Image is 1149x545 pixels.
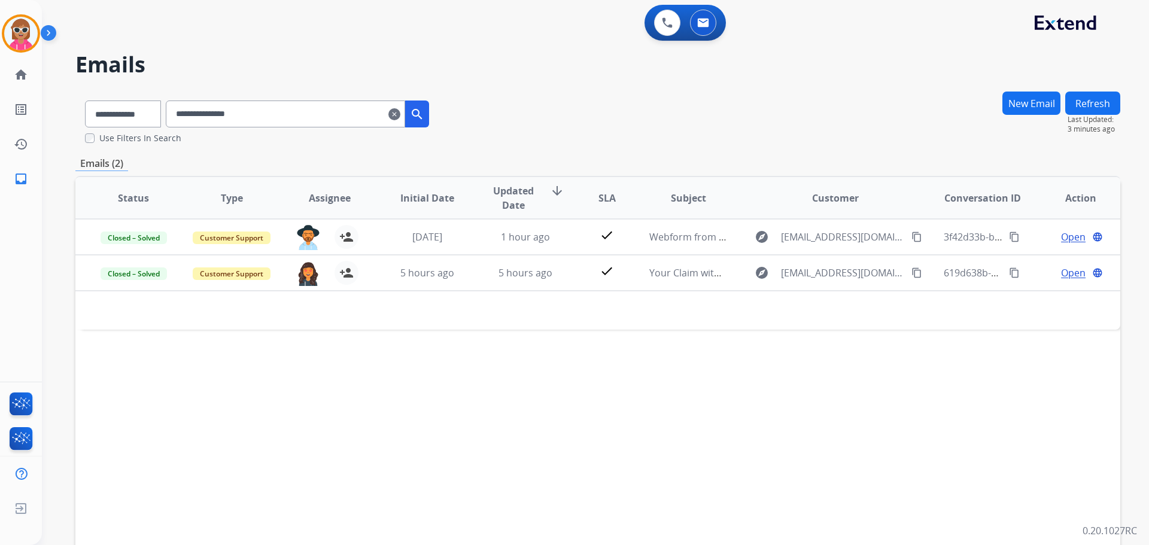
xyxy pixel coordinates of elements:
[75,53,1120,77] h2: Emails
[649,230,920,243] span: Webform from [EMAIL_ADDRESS][DOMAIN_NAME] on [DATE]
[649,266,846,279] span: Your Claim with Extend & Trust Pilot Review
[339,266,354,280] mat-icon: person_add
[1065,92,1120,115] button: Refresh
[671,191,706,205] span: Subject
[781,266,904,280] span: [EMAIL_ADDRESS][DOMAIN_NAME]
[598,191,616,205] span: SLA
[4,17,38,50] img: avatar
[944,266,1128,279] span: 619d638b-ac03-4de7-af92-bed430e71293
[118,191,149,205] span: Status
[1092,267,1103,278] mat-icon: language
[812,191,859,205] span: Customer
[400,266,454,279] span: 5 hours ago
[193,232,270,244] span: Customer Support
[296,225,320,250] img: agent-avatar
[309,191,351,205] span: Assignee
[14,102,28,117] mat-icon: list_alt
[911,232,922,242] mat-icon: content_copy
[911,267,922,278] mat-icon: content_copy
[600,228,614,242] mat-icon: check
[498,266,552,279] span: 5 hours ago
[1061,230,1086,244] span: Open
[1061,266,1086,280] span: Open
[1083,523,1137,538] p: 0.20.1027RC
[221,191,243,205] span: Type
[101,232,167,244] span: Closed – Solved
[410,107,424,121] mat-icon: search
[944,191,1021,205] span: Conversation ID
[755,230,769,244] mat-icon: explore
[99,132,181,144] label: Use Filters In Search
[781,230,904,244] span: [EMAIL_ADDRESS][DOMAIN_NAME]
[193,267,270,280] span: Customer Support
[101,267,167,280] span: Closed – Solved
[14,68,28,82] mat-icon: home
[487,184,541,212] span: Updated Date
[296,261,320,286] img: agent-avatar
[1092,232,1103,242] mat-icon: language
[1009,267,1020,278] mat-icon: content_copy
[400,191,454,205] span: Initial Date
[755,266,769,280] mat-icon: explore
[75,156,128,171] p: Emails (2)
[501,230,550,243] span: 1 hour ago
[388,107,400,121] mat-icon: clear
[600,264,614,278] mat-icon: check
[1002,92,1060,115] button: New Email
[14,172,28,186] mat-icon: inbox
[1068,115,1120,124] span: Last Updated:
[944,230,1129,243] span: 3f42d33b-bfb4-42bb-b203-9bc86d7d29a0
[1068,124,1120,134] span: 3 minutes ago
[412,230,442,243] span: [DATE]
[14,137,28,151] mat-icon: history
[1022,177,1120,219] th: Action
[550,184,564,198] mat-icon: arrow_downward
[339,230,354,244] mat-icon: person_add
[1009,232,1020,242] mat-icon: content_copy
